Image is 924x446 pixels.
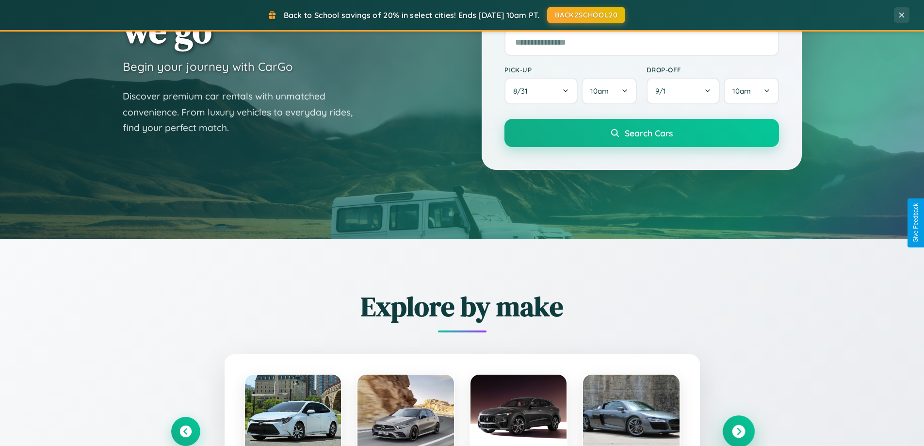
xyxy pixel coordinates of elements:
span: 10am [590,86,609,96]
label: Pick-up [504,66,637,74]
span: 9 / 1 [655,86,671,96]
label: Drop-off [647,66,779,74]
button: BACK2SCHOOL20 [547,7,625,23]
span: 8 / 31 [513,86,533,96]
div: Give Feedback [912,203,919,243]
p: Discover premium car rentals with unmatched convenience. From luxury vehicles to everyday rides, ... [123,88,365,136]
button: 10am [582,78,636,104]
span: Search Cars [625,128,673,138]
button: 10am [724,78,778,104]
button: 8/31 [504,78,578,104]
h3: Begin your journey with CarGo [123,59,293,74]
button: 9/1 [647,78,720,104]
h2: Explore by make [171,288,753,325]
span: 10am [732,86,751,96]
span: Back to School savings of 20% in select cities! Ends [DATE] 10am PT. [284,10,540,20]
button: Search Cars [504,119,779,147]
